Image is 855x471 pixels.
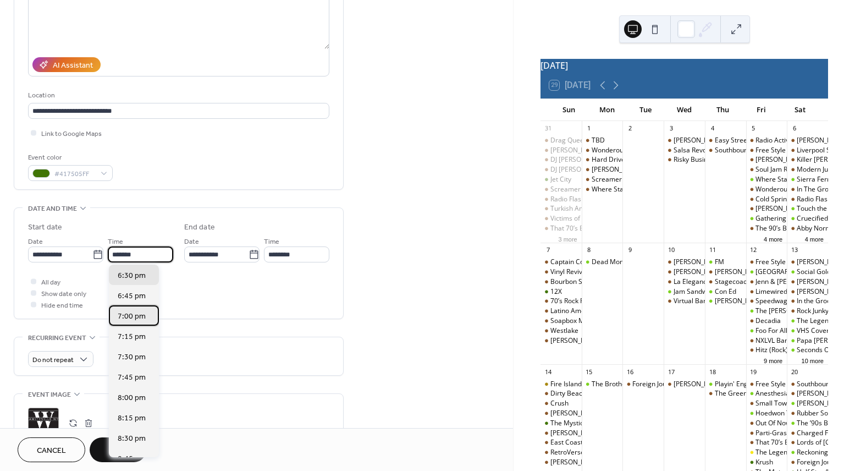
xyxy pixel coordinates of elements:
div: DJ Jeff [540,165,582,174]
div: 12X [540,287,582,297]
div: 8 [585,246,593,254]
div: [PERSON_NAME] Trio [715,267,780,277]
div: [PERSON_NAME] (Caribbean Soundss) [550,146,668,155]
div: Westlake [540,326,582,336]
div: Where Stars Collide [582,185,623,194]
button: 4 more [759,234,787,243]
div: VHS Cover Band [787,326,828,336]
div: Lords of 52nd Street [787,438,828,447]
div: Where Stars Collide [592,185,652,194]
div: Touch the ’80s [787,204,828,213]
div: That 70’s Band [550,224,595,233]
div: East Coast Band [540,438,582,447]
button: 9 more [759,355,787,365]
div: Drag Queen [PERSON_NAME] [550,136,641,145]
span: Cancel [37,445,66,457]
div: Dead Mondays Featuring MK - Ultra [582,258,623,267]
div: Foo For All/Unglued/Love Hate Love [746,326,787,336]
div: Elton John & Billy Joel Tribute [746,204,787,213]
div: FM [705,258,746,267]
div: La Elegancia De La Salsa [664,277,705,287]
div: The Mystic [550,419,583,428]
span: Recurring event [28,332,86,344]
div: 15 [585,368,593,376]
div: Fire Island Lighthouse 200th Anniversary Celebration/Just Sixties [540,380,582,389]
div: In the Groove [797,297,838,306]
div: NXLVL Band (Reggae) [755,336,821,346]
div: Latino American Night [540,306,582,316]
div: Stagecoach )Country) [715,277,781,287]
div: 18 [708,368,716,376]
div: Papa Roach & Rise Against: Rise of the Roach Tour [787,336,828,346]
div: Southbound (Country) [705,146,746,155]
div: Virtual Band NYC (R & B) [664,297,705,306]
div: [PERSON_NAME] Band [550,429,620,438]
div: Hoedwon Throwdown/Town & Country/Starting Over/Overhau; [746,409,787,418]
span: Show date only [41,288,86,300]
div: 11 [708,246,716,254]
div: [PERSON_NAME] Duo [550,336,616,346]
div: Victims of Rock [550,214,596,223]
div: Radio Flashback [540,195,582,204]
div: DJ [PERSON_NAME] [550,155,610,165]
span: Event image [28,389,71,401]
div: Location [28,90,327,101]
button: 3 more [554,234,581,243]
div: East Coast [746,267,787,277]
div: Southbound (Country) [715,146,782,155]
div: Stagecoach )Country) [705,277,746,287]
div: Free Style Disco with DJ Jeff Nec [746,380,787,389]
div: Amber Ferrari Band [787,389,828,398]
span: 7:45 pm [118,372,146,384]
div: [PERSON_NAME] [674,267,725,277]
div: Foreign Journey [632,380,680,389]
div: Free Style Disco with DJ Jeff Nec [746,146,787,155]
div: In the Groove [787,297,828,306]
div: [PERSON_NAME] [797,258,848,267]
div: Rock Junky [787,306,828,316]
div: Jackie & The Rippers [746,155,787,165]
div: Krush [755,458,773,467]
div: Radio Flashback [797,195,846,204]
span: Date [184,236,199,248]
div: Fire Island Lighthouse 200th Anniversary Celebration/Just Sixties [550,380,747,389]
div: 4 [708,124,716,133]
div: Hitz (Rock) [755,346,788,355]
div: Tue [626,99,665,121]
div: Radio Flashback [550,195,599,204]
div: 3 [667,124,675,133]
div: Easy Street [715,136,749,145]
div: [PERSON_NAME] and the All Stars [592,165,695,174]
div: [DATE] [540,59,828,72]
div: RetroVerse [550,448,584,457]
div: Wonderous Stories [755,185,814,194]
div: Parti-Gras with Bret Michaels ans a Renowned Former Lead Guitarist – TBA [746,429,787,438]
a: Cancel [18,437,85,462]
div: Radio Active [746,136,787,145]
div: Danny Kean [787,287,828,297]
div: In The Groove [797,185,840,194]
div: Ricardo (Steel Drums) [664,258,705,267]
div: Limewired [755,287,787,297]
div: NXLVL Band (Reggae) [746,336,787,346]
div: Playin' English [705,380,746,389]
div: Soapbox Messiah [550,316,604,326]
div: 17 [667,368,675,376]
div: The Legendary Murphy's/The Byrne Unit [787,316,828,326]
div: Turkish American Night [540,204,582,213]
span: 8:45 pm [118,453,146,465]
div: 13 [790,246,798,254]
div: Sun [549,99,588,121]
div: Soul Jam Revue [746,165,787,174]
div: Vinyl Revival [550,267,588,277]
div: TBD [592,136,605,145]
div: Modern Justice [787,165,828,174]
span: All day [41,277,60,288]
div: Salsa Revolution [664,146,705,155]
div: [GEOGRAPHIC_DATA] [755,267,822,277]
div: Modern Justice [797,165,842,174]
div: Drag Queen Booze Bingo Brunch [540,136,582,145]
div: 19 [749,368,758,376]
div: George Cintron & Craig Hopping [540,409,582,418]
div: VHS Cover Band [797,326,847,336]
